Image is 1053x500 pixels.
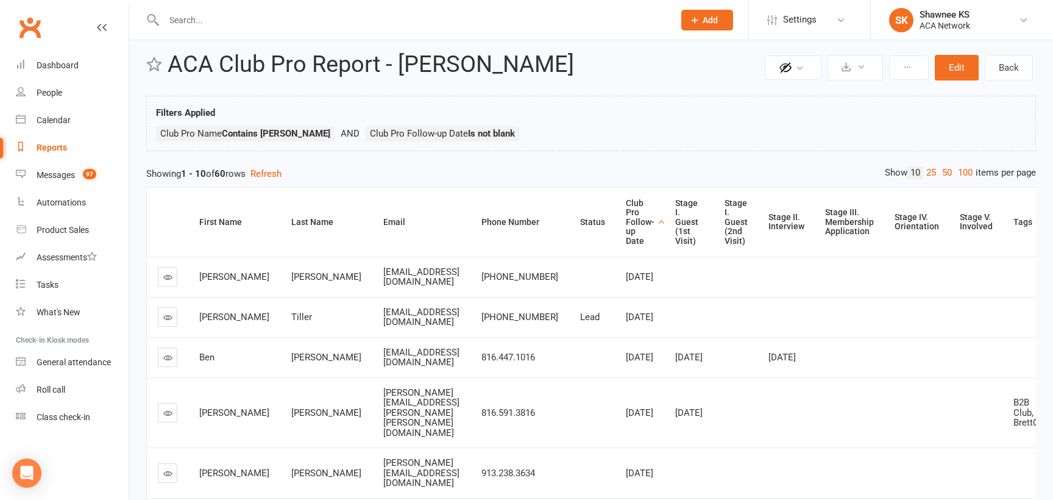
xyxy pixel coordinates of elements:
div: Product Sales [37,225,89,235]
span: Club Pro Name [160,128,330,139]
strong: 60 [214,168,225,179]
div: First Name [199,218,271,227]
a: What's New [16,299,129,326]
a: 10 [907,166,923,179]
span: [PERSON_NAME] [199,468,269,479]
span: [PERSON_NAME] [199,407,269,418]
span: [DATE] [626,271,653,282]
div: Status [580,218,605,227]
a: Class kiosk mode [16,404,129,431]
a: 50 [939,166,955,179]
a: Roll call [16,376,129,404]
a: Reports [16,134,129,162]
span: Ben [199,352,214,363]
div: Automations [37,198,86,207]
span: 97 [83,169,96,179]
div: General attendance [37,357,111,367]
a: Messages 97 [16,162,129,189]
span: [PERSON_NAME][EMAIL_ADDRESS][PERSON_NAME][PERSON_NAME][DOMAIN_NAME] [383,387,459,438]
span: Tiller [291,312,312,323]
div: Stage III. Membership Application [825,208,874,236]
strong: 1 - 10 [181,168,206,179]
a: 100 [955,166,976,179]
span: [PERSON_NAME] [199,271,269,282]
span: [PERSON_NAME][EMAIL_ADDRESS][DOMAIN_NAME] [383,457,459,488]
span: [PERSON_NAME] [291,352,361,363]
span: Lead [580,312,600,323]
div: Stage I. Guest (1st Visit) [675,199,704,246]
span: [DATE] [675,352,703,363]
strong: Is not blank [468,128,515,139]
span: [EMAIL_ADDRESS][DOMAIN_NAME] [383,307,459,328]
div: Email [383,218,461,227]
div: ACA Network [920,20,970,31]
a: Assessments [16,244,129,271]
span: B2B Club, BrettQ2 [1013,397,1044,428]
span: Add [703,15,718,25]
a: Calendar [16,107,129,134]
strong: Filters Applied [156,107,215,118]
div: Calendar [37,115,71,125]
div: Tasks [37,280,58,290]
span: [DATE] [626,312,653,323]
div: Stage II. Interview [768,213,804,232]
div: SK [889,8,913,32]
a: Clubworx [15,12,45,43]
span: 816.591.3816 [481,407,535,418]
input: Search... [160,12,665,29]
div: Last Name [291,218,363,227]
span: [PHONE_NUMBER] [481,312,558,323]
span: [PERSON_NAME] [199,312,269,323]
div: Class check-in [37,412,90,422]
span: [PERSON_NAME] [291,271,361,282]
a: Automations [16,189,129,216]
div: Phone Number [481,218,559,227]
div: Roll call [37,385,65,395]
span: Club Pro Follow-up Date [370,128,515,139]
div: Tags [1013,218,1045,227]
div: Open Intercom Messenger [12,459,41,488]
div: Stage IV. Orientation [895,213,939,232]
button: Edit [935,55,979,80]
a: General attendance kiosk mode [16,349,129,376]
span: [DATE] [768,352,796,363]
span: [EMAIL_ADDRESS][DOMAIN_NAME] [383,347,459,368]
button: Add [681,10,733,30]
span: 913.238.3634 [481,468,535,479]
div: What's New [37,307,80,317]
div: Showing of rows [146,166,1036,181]
strong: Contains [PERSON_NAME] [222,128,330,139]
button: Refresh [250,166,282,181]
span: 816.447.1016 [481,352,535,363]
a: Product Sales [16,216,129,244]
div: Shawnee KS [920,9,970,20]
div: Club Pro Follow-up Date [626,199,654,246]
span: [DATE] [626,468,653,479]
div: Dashboard [37,60,79,70]
div: Reports [37,143,67,152]
a: Back [985,55,1033,80]
div: Show items per page [885,166,1036,179]
div: Stage I. Guest (2nd Visit) [725,199,748,246]
span: [PERSON_NAME] [291,407,361,418]
a: Dashboard [16,52,129,79]
span: [PERSON_NAME] [291,468,361,479]
h2: ACA Club Pro Report - [PERSON_NAME] [168,52,762,77]
span: [EMAIL_ADDRESS][DOMAIN_NAME] [383,266,459,288]
span: [DATE] [675,407,703,418]
span: [DATE] [626,352,653,363]
span: [DATE] [626,407,653,418]
div: Messages [37,170,75,180]
a: Tasks [16,271,129,299]
span: Settings [783,6,817,34]
a: 25 [923,166,939,179]
a: People [16,79,129,107]
div: People [37,88,62,98]
span: [PHONE_NUMBER] [481,271,558,282]
div: Assessments [37,252,97,262]
div: Stage V. Involved [960,213,993,232]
